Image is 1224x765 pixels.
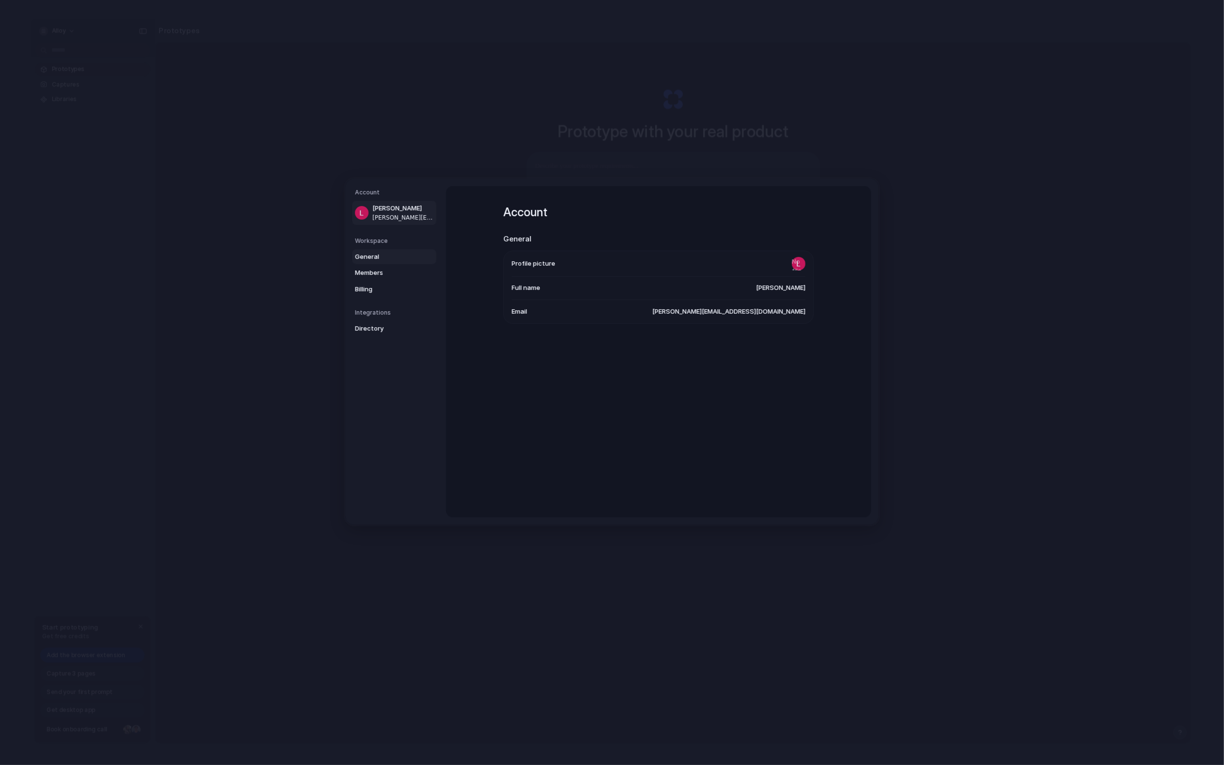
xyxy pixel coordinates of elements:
a: General [352,249,436,265]
span: Profile picture [512,259,555,269]
h5: Integrations [355,308,436,317]
span: General [355,252,417,262]
span: Email [512,307,527,317]
span: [PERSON_NAME] [372,204,435,213]
span: Full name [512,284,540,293]
span: Directory [355,324,417,334]
h1: Account [503,204,814,221]
span: Members [355,268,417,278]
a: Billing [352,282,436,297]
span: Billing [355,285,417,294]
h5: Workspace [355,237,436,245]
h5: Account [355,188,436,197]
span: [PERSON_NAME][EMAIL_ADDRESS][DOMAIN_NAME] [652,307,805,317]
span: [PERSON_NAME] [756,284,805,293]
a: [PERSON_NAME][PERSON_NAME][EMAIL_ADDRESS][DOMAIN_NAME] [352,201,436,225]
a: Members [352,265,436,281]
h2: General [503,234,814,245]
a: Directory [352,321,436,336]
span: [PERSON_NAME][EMAIL_ADDRESS][DOMAIN_NAME] [372,213,435,222]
